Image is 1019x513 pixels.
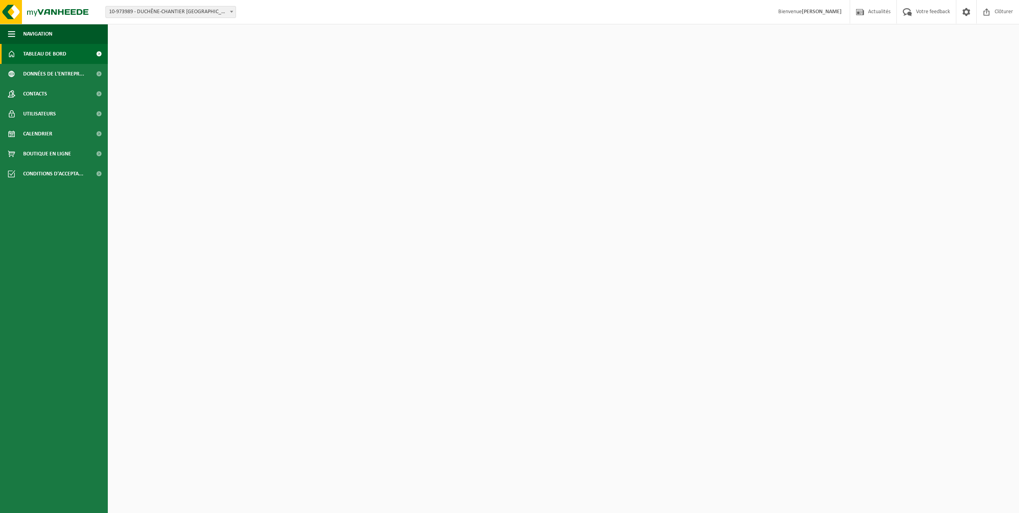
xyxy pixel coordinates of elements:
[106,6,236,18] span: 10-973989 - DUCHÊNE-CHANTIER NAMUR - NAMUR
[105,6,236,18] span: 10-973989 - DUCHÊNE-CHANTIER NAMUR - NAMUR
[23,104,56,124] span: Utilisateurs
[23,124,52,144] span: Calendrier
[23,24,52,44] span: Navigation
[23,144,71,164] span: Boutique en ligne
[23,64,84,84] span: Données de l'entrepr...
[23,44,66,64] span: Tableau de bord
[23,84,47,104] span: Contacts
[802,9,842,15] strong: [PERSON_NAME]
[23,164,83,184] span: Conditions d'accepta...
